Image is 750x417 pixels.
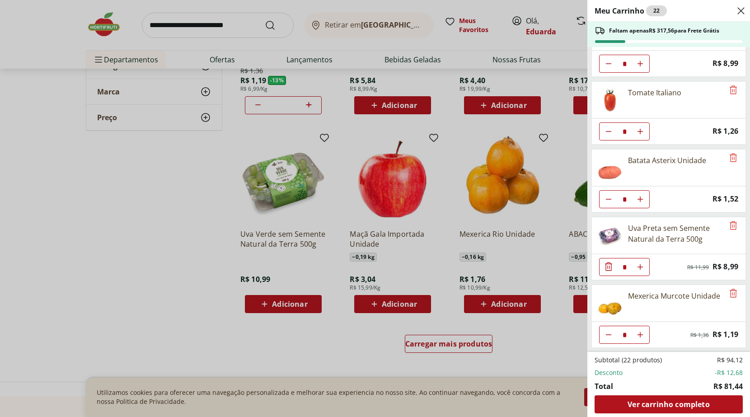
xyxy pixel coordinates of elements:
[631,258,649,276] button: Aumentar Quantidade
[618,326,631,343] input: Quantidade Atual
[728,220,739,231] button: Remove
[600,122,618,141] button: Diminuir Quantidade
[628,401,709,408] span: Ver carrinho completo
[618,258,631,276] input: Quantidade Atual
[712,261,738,273] span: R$ 8,99
[595,381,613,392] span: Total
[712,57,738,70] span: R$ 8,99
[713,381,743,392] span: R$ 81,44
[628,87,681,98] div: Tomate Italiano
[609,27,719,34] span: Faltam apenas R$ 317,56 para Frete Grátis
[600,326,618,344] button: Diminuir Quantidade
[618,191,631,208] input: Quantidade Atual
[595,368,623,377] span: Desconto
[600,190,618,208] button: Diminuir Quantidade
[712,328,738,341] span: R$ 1,19
[618,55,631,72] input: Quantidade Atual
[631,122,649,141] button: Aumentar Quantidade
[597,155,623,180] img: Principal
[618,123,631,140] input: Quantidade Atual
[597,290,623,316] img: Principal
[728,288,739,299] button: Remove
[728,85,739,96] button: Remove
[631,190,649,208] button: Aumentar Quantidade
[595,395,743,413] a: Ver carrinho completo
[712,125,738,137] span: R$ 1,26
[715,368,743,377] span: -R$ 12,68
[631,55,649,73] button: Aumentar Quantidade
[687,264,709,271] span: R$ 11,99
[728,153,739,164] button: Remove
[628,290,720,301] div: Mexerica Murcote Unidade
[595,356,662,365] span: Subtotal (22 produtos)
[628,223,724,244] div: Uva Preta sem Semente Natural da Terra 500g
[600,258,618,276] button: Diminuir Quantidade
[631,326,649,344] button: Aumentar Quantidade
[712,193,738,205] span: R$ 1,52
[690,332,709,339] span: R$ 1,36
[646,5,667,16] div: 22
[717,356,743,365] span: R$ 94,12
[595,5,667,16] h2: Meu Carrinho
[600,55,618,73] button: Diminuir Quantidade
[597,223,623,248] img: Uva Preta sem Semente Natural da Terra 500g
[628,155,706,166] div: Batata Asterix Unidade
[597,87,623,112] img: Tomate Italiano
